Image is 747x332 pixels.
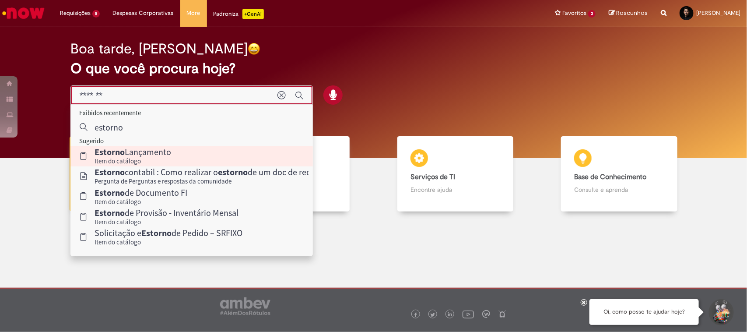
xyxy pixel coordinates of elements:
img: happy-face.png [248,42,260,55]
img: ServiceNow [1,4,46,22]
img: logo_footer_workplace.png [482,310,490,318]
a: Tirar dúvidas Tirar dúvidas com Lupi Assist e Gen Ai [46,136,210,212]
img: logo_footer_linkedin.png [448,312,452,318]
img: logo_footer_facebook.png [414,313,418,317]
img: logo_footer_twitter.png [431,313,435,317]
h2: O que você procura hoje? [70,61,677,76]
a: Serviços de TI Encontre ajuda [374,136,537,212]
span: 3 [588,10,596,18]
p: Encontre ajuda [410,185,500,194]
b: Serviços de TI [410,173,455,181]
span: Despesas Corporativas [113,9,174,18]
b: Base de Conhecimento [574,173,646,181]
h2: Boa tarde, [PERSON_NAME] [70,41,248,57]
span: 5 [92,10,100,18]
img: logo_footer_youtube.png [463,308,474,320]
img: logo_footer_naosei.png [498,310,506,318]
span: More [187,9,200,18]
button: Iniciar Conversa de Suporte [708,299,734,325]
div: Padroniza [214,9,264,19]
div: Oi, como posso te ajudar hoje? [589,299,699,325]
span: Rascunhos [616,9,648,17]
p: Consulte e aprenda [574,185,664,194]
a: Rascunhos [609,9,648,18]
span: [PERSON_NAME] [696,9,740,17]
span: Requisições [60,9,91,18]
img: logo_footer_ambev_rotulo_gray.png [220,297,270,315]
a: Base de Conhecimento Consulte e aprenda [537,136,701,212]
span: Favoritos [562,9,586,18]
p: +GenAi [242,9,264,19]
